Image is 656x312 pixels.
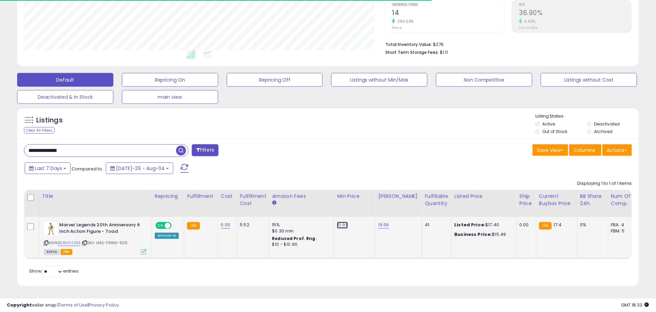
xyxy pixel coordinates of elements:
span: 2025-08-12 18:33 GMT [621,302,649,308]
small: Amazon Fees. [272,200,276,206]
b: Marvel Legends 20th Anniversary 6 Inch Action Figure - Toad [59,222,143,237]
span: FBA [61,249,72,255]
div: $0.30 min [272,228,329,235]
div: $15.49 [455,232,511,238]
div: $17.40 [455,222,511,228]
a: 15.99 [337,222,348,229]
span: Columns [574,147,595,154]
a: B09H1LYZK4 [58,240,81,246]
div: 0% [580,222,603,228]
strong: Copyright [7,302,32,308]
div: Current Buybox Price [539,193,574,207]
button: Last 7 Days [25,163,71,174]
button: Columns [569,144,602,156]
div: Clear All Filters [24,127,54,134]
button: Non Competitive [436,73,532,87]
div: Fulfillment Cost [240,193,267,207]
div: Title [42,193,149,200]
div: Amazon AI [155,233,179,239]
div: Displaying 1 to 1 of 1 items [578,180,632,187]
b: Listed Price: [455,222,486,228]
p: Listing States: [535,113,639,120]
button: Default [17,73,113,87]
button: Listings without Cost [541,73,637,87]
span: 17.4 [554,222,562,228]
img: 319UeRHlJNL._SL40_.jpg [44,222,58,236]
div: Cost [221,193,234,200]
button: Deactivated & In Stock [17,90,113,104]
button: Listings without Min/Max [331,73,428,87]
button: Repricing On [122,73,218,87]
div: FBA: 4 [611,222,634,228]
button: Actions [603,144,632,156]
span: Show: entries [29,268,78,275]
a: Terms of Use [59,302,88,308]
button: Repricing Off [227,73,323,87]
div: $10 - $10.90 [272,242,329,248]
div: 41 [425,222,446,228]
small: Prev: 4 [392,26,402,30]
span: Compared to: [72,166,103,172]
div: 5.52 [240,222,264,228]
span: | SKU: HAS-F3442-5L10 [82,240,128,246]
span: OFF [171,223,182,229]
small: Prev: 34.50% [519,26,538,30]
a: 19.99 [378,222,389,229]
div: BB Share 24h. [580,193,605,207]
div: Num of Comp. [611,193,636,207]
div: Fulfillment [187,193,215,200]
button: [DATE]-29 - Aug-04 [106,163,173,174]
a: Privacy Policy [89,302,119,308]
button: Save View [533,144,568,156]
span: $1.11 [440,49,448,56]
h2: 14 [392,9,505,18]
div: ASIN: [44,222,147,254]
span: All listings currently available for purchase on Amazon [44,249,60,255]
b: Reduced Prof. Rng. [272,236,317,242]
div: Ship Price [520,193,533,207]
div: seller snap | | [7,302,119,309]
div: FBM: 5 [611,228,634,235]
h2: 36.90% [519,9,632,18]
label: Archived [594,129,612,134]
a: 6.00 [221,222,231,229]
small: 250.00% [395,19,414,24]
button: main view [122,90,218,104]
div: Min Price [337,193,372,200]
small: FBA [539,222,552,230]
b: Business Price: [455,231,492,238]
div: Repricing [155,193,181,200]
div: Fulfillable Quantity [425,193,449,207]
span: ON [156,223,165,229]
label: Deactivated [594,121,620,127]
span: ROI [519,3,632,7]
label: Out of Stock [543,129,568,134]
div: [PERSON_NAME] [378,193,419,200]
div: Listed Price [455,193,514,200]
div: Amazon Fees [272,193,331,200]
div: 0.00 [520,222,531,228]
div: 15% [272,222,329,228]
button: Filters [192,144,219,156]
span: Ordered Items [392,3,505,7]
span: Last 7 Days [35,165,62,172]
h5: Listings [36,116,63,125]
small: 6.96% [522,19,536,24]
span: [DATE]-29 - Aug-04 [116,165,165,172]
small: FBA [187,222,200,230]
b: Total Inventory Value: [386,41,432,47]
b: Short Term Storage Fees: [386,49,439,55]
li: $276 [386,40,627,48]
label: Active [543,121,555,127]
